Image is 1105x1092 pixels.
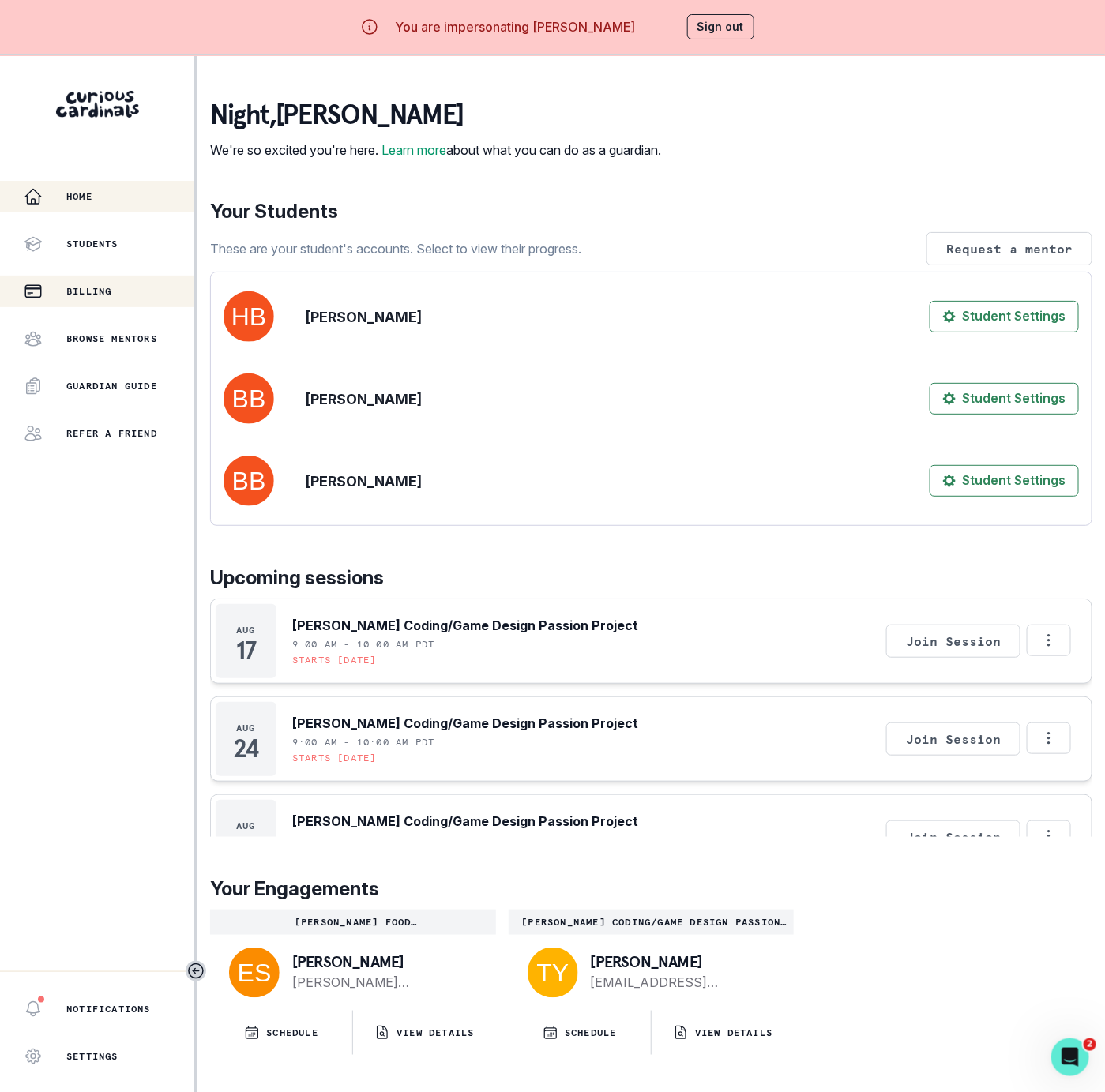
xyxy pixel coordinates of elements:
a: Learn more [381,142,446,158]
p: night , [PERSON_NAME] [210,99,661,131]
p: [PERSON_NAME] Coding/Game Design Passion Project [292,616,638,635]
p: Your Engagements [210,875,1092,903]
button: Join Session [886,820,1020,854]
p: Aug [236,820,256,832]
img: svg [229,948,280,998]
p: [PERSON_NAME] [591,954,769,970]
p: Notifications [66,1003,151,1015]
img: svg [224,291,274,342]
button: Student Settings [930,465,1079,497]
button: Student Settings [930,301,1079,332]
p: VIEW DETAILS [695,1026,772,1039]
p: [PERSON_NAME] Coding/Game Design Passion Project [515,916,788,929]
p: Billing [66,285,111,298]
p: We're so excited you're here. about what you can do as a guardian. [210,141,661,159]
p: Starts [DATE] [292,752,377,764]
button: SCHEDULE [210,1011,352,1055]
button: Student Settings [930,383,1079,415]
p: [PERSON_NAME] [306,388,422,410]
p: Students [66,238,118,250]
button: Toggle sidebar [186,961,206,981]
button: Request a mentor [926,232,1092,265]
p: You are impersonating [PERSON_NAME] [395,17,635,36]
p: Starts [DATE] [292,654,377,666]
p: [PERSON_NAME] [306,306,422,328]
p: [PERSON_NAME] Food Science/Entrepreneurship Passion Project [216,916,490,929]
p: Guardian Guide [66,380,157,392]
p: Settings [66,1050,118,1063]
p: [PERSON_NAME] [292,954,471,970]
button: Options [1027,820,1071,852]
p: Refer a friend [66,427,157,440]
button: SCHEDULE [509,1011,651,1055]
img: svg [224,456,274,506]
iframe: Intercom live chat [1051,1038,1089,1076]
p: SCHEDULE [266,1026,318,1039]
p: Your Students [210,197,1092,226]
p: Browse Mentors [66,332,157,345]
p: 9:00 AM - 10:00 AM PDT [292,834,434,846]
p: [PERSON_NAME] Coding/Game Design Passion Project [292,714,638,733]
p: 9:00 AM - 10:00 AM PDT [292,736,434,749]
p: Home [66,190,92,203]
p: VIEW DETAILS [397,1026,474,1039]
p: [PERSON_NAME] Coding/Game Design Passion Project [292,812,638,831]
button: Join Session [886,625,1020,658]
img: svg [528,948,578,998]
span: 2 [1084,1038,1096,1051]
button: Join Session [886,722,1020,756]
a: [PERSON_NAME][EMAIL_ADDRESS][DOMAIN_NAME] [292,973,471,992]
p: [PERSON_NAME] [306,471,422,492]
button: Options [1027,722,1071,754]
p: 9:00 AM - 10:00 AM PDT [292,638,434,651]
p: 24 [234,741,257,756]
button: VIEW DETAILS [652,1011,794,1055]
button: Options [1027,625,1071,656]
p: Aug [236,624,256,636]
p: Upcoming sessions [210,564,1092,592]
p: SCHEDULE [565,1026,617,1039]
button: VIEW DETAILS [353,1011,495,1055]
a: [EMAIL_ADDRESS][DOMAIN_NAME] [591,973,769,992]
p: Aug [236,722,256,734]
p: These are your student's accounts. Select to view their progress. [210,239,581,258]
img: Curious Cardinals Logo [56,91,139,118]
img: svg [224,373,274,424]
button: Sign out [687,14,754,39]
p: 17 [236,643,255,659]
